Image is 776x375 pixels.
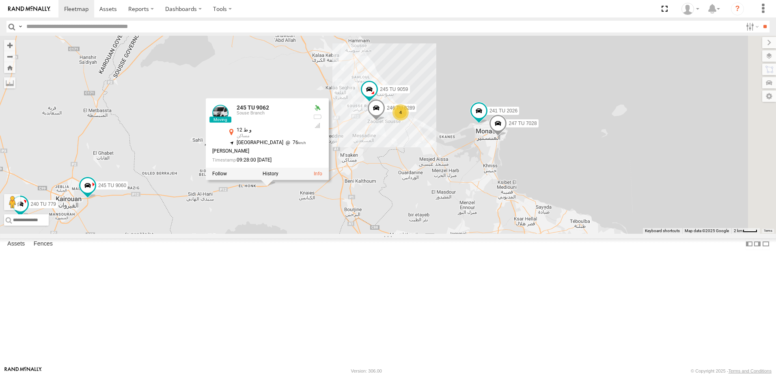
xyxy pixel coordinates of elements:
div: 4 [392,104,409,121]
div: [PERSON_NAME] [212,149,306,154]
div: Souse Branch [237,111,306,116]
label: Dock Summary Table to the Right [753,238,761,250]
button: Keyboard shortcuts [645,228,680,234]
div: مساكن [237,134,306,139]
div: © Copyright 2025 - [691,369,772,373]
div: Date/time of location update [212,157,306,163]
div: GSM Signal = 4 [313,123,322,129]
button: Drag Pegman onto the map to open Street View [4,194,20,210]
label: Measure [4,77,15,88]
span: 245 TU 9059 [380,87,408,93]
img: rand-logo.svg [8,6,50,12]
span: 240 TU 779 [31,202,56,207]
span: 247 TU 7028 [509,121,537,127]
button: Zoom in [4,40,15,51]
label: Hide Summary Table [762,238,770,250]
i: ? [731,2,744,15]
label: Map Settings [762,91,776,102]
label: Fences [30,238,57,250]
label: Search Filter Options [743,21,760,32]
a: View Asset Details [314,171,322,177]
div: No battery health information received from this device. [313,114,322,120]
label: View Asset History [263,171,278,177]
a: View Asset Details [212,105,228,121]
label: Search Query [17,21,24,32]
button: Zoom out [4,51,15,62]
span: 76 [283,140,306,146]
span: 241 TU 2026 [489,108,517,114]
a: Terms (opens in new tab) [764,229,772,233]
span: 245 TU 9060 [98,183,126,188]
span: 2 km [734,228,743,233]
button: Zoom Home [4,62,15,73]
span: 246 TU 8289 [387,106,415,111]
div: Nejah Benkhalifa [679,3,702,15]
span: Map data ©2025 Google [685,228,729,233]
label: Assets [3,238,29,250]
div: Version: 306.00 [351,369,382,373]
a: Visit our Website [4,367,42,375]
a: Terms and Conditions [729,369,772,373]
div: و ط 12 [237,128,306,133]
div: Valid GPS Fix [313,105,322,112]
a: 245 TU 9062 [237,105,269,111]
button: Map Scale: 2 km per 32 pixels [731,228,760,234]
label: Dock Summary Table to the Left [745,238,753,250]
span: [GEOGRAPHIC_DATA] [237,140,283,146]
label: Realtime tracking of Asset [212,171,227,177]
